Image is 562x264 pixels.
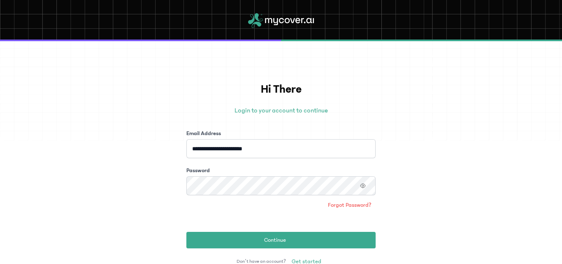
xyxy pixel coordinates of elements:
[186,166,210,175] label: Password
[186,81,376,98] h1: Hi There
[264,236,286,244] span: Continue
[328,201,372,209] span: Forgot Password?
[186,232,376,248] button: Continue
[186,129,221,138] label: Email Address
[324,199,376,212] a: Forgot Password?
[186,105,376,115] p: Login to your account to continue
